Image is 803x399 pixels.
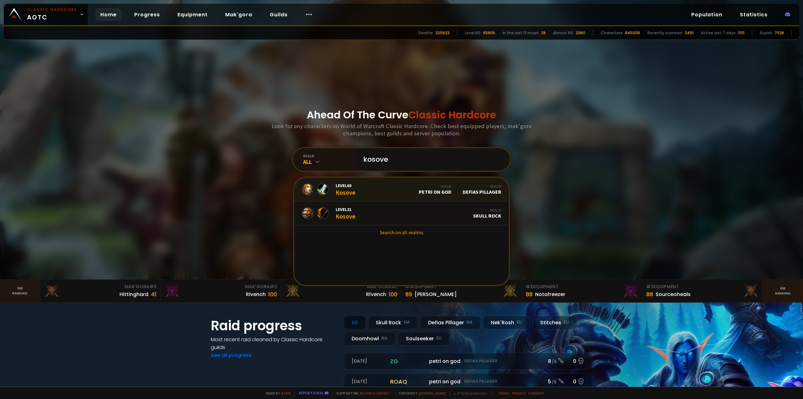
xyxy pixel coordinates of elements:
[404,319,410,326] small: NA
[294,202,509,225] a: Level21KosoveRealmSkull Rock
[173,8,213,21] a: Equipment
[450,391,487,396] span: v. d752d5 - production
[535,290,565,298] div: Notafreezer
[211,316,336,336] h1: Raid progress
[405,283,518,290] div: Equipment
[420,316,481,329] div: Defias Pillager
[738,30,744,36] div: 11111
[344,353,592,369] a: [DATE]zgpetri on godDefias Pillager8 /90
[129,8,165,21] a: Progress
[332,391,391,396] span: Support me,
[27,7,77,22] span: AOTC
[381,335,388,342] small: NA
[483,30,495,36] div: 65808
[646,283,759,290] div: Equipment
[522,280,642,302] a: #2Equipment88Notafreezer
[344,332,396,345] div: Doomhowl
[528,391,545,396] a: Consent
[532,316,577,329] div: Stitches
[398,332,449,345] div: Soulseeker
[419,184,451,189] div: Guild
[415,290,457,298] div: [PERSON_NAME]
[642,280,763,302] a: #3Equipment88Sourceoheals
[526,283,638,290] div: Equipment
[498,391,509,396] a: Terms
[40,280,161,302] a: Mak'Gora#3Hittinghard41
[526,283,533,290] span: # 2
[149,283,157,290] span: # 3
[625,30,640,36] div: 845008
[473,208,501,219] div: Skull Rock
[701,30,736,36] div: Active last 7 days
[466,319,473,326] small: NA
[686,8,727,21] a: Population
[336,207,355,220] div: Kosove
[735,8,773,21] a: Statistics
[281,391,290,396] a: a fan
[336,207,355,212] span: Level 21
[360,391,391,396] a: Buy me a coffee
[576,30,585,36] div: 2060
[647,30,682,36] div: Recently scanned
[281,280,401,302] a: Mak'Gora#1Rîvench100
[44,283,157,290] div: Mak'Gora
[774,30,784,36] div: 7538
[151,290,157,299] div: 41
[435,30,449,36] div: 205623
[473,208,501,213] div: Realm
[465,30,481,36] div: Level 60
[646,283,653,290] span: # 3
[601,30,623,36] div: Characters
[161,280,281,302] a: Mak'Gora#2Rivench100
[285,283,397,290] div: Mak'Gora
[517,319,522,326] small: EU
[211,352,252,359] a: See all progress
[760,30,772,36] div: Guilds
[95,8,122,21] a: Home
[265,8,293,21] a: Guilds
[307,107,496,122] h1: Ahead Of The Curve
[269,122,534,137] h3: Look for any characters on World of Warcraft Classic Hardcore. Check best equipped players, mak'g...
[436,335,442,342] small: EU
[211,336,336,351] h4: Most recent raid cleaned by Classic Hardcore guilds
[389,290,397,299] div: 100
[359,148,503,171] input: Search a character...
[270,283,277,290] span: # 2
[299,391,323,395] a: Report a bug
[344,373,592,390] a: [DATE]roaqpetri on godDefias Pillager5 /60
[395,391,446,396] span: Checkout
[405,283,411,290] span: # 1
[336,183,355,188] span: Level 60
[541,30,545,36] div: 28
[656,290,691,298] div: Sourceoheals
[366,290,386,298] div: Rîvench
[418,30,433,36] div: Deaths
[408,108,496,122] span: Classic Hardcore
[419,391,446,396] a: [DOMAIN_NAME]
[685,30,694,36] div: 3491
[246,290,266,298] div: Rivench
[405,290,412,299] div: 89
[294,178,509,202] a: Level60KosoveGuildpetri on godRealmDefias Pillager
[27,7,77,13] small: Classic Hardcore
[262,391,290,396] span: Made by
[763,280,803,302] a: Seeranking
[553,30,573,36] div: Almost 60
[419,184,451,195] div: petri on god
[646,290,653,299] div: 88
[164,283,277,290] div: Mak'Gora
[303,154,356,158] div: realm
[294,225,509,239] a: Search on all realms
[4,4,88,25] a: Classic HardcoreAOTC
[368,316,418,329] div: Skull Rock
[526,290,533,299] div: 88
[391,283,397,290] span: # 1
[220,8,257,21] a: Mak'gora
[336,183,355,196] div: Kosove
[463,184,501,195] div: Defias Pillager
[401,280,522,302] a: #1Equipment89[PERSON_NAME]
[120,290,148,298] div: Hittinghard
[303,158,356,165] div: All
[344,316,365,329] div: All
[268,290,277,299] div: 100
